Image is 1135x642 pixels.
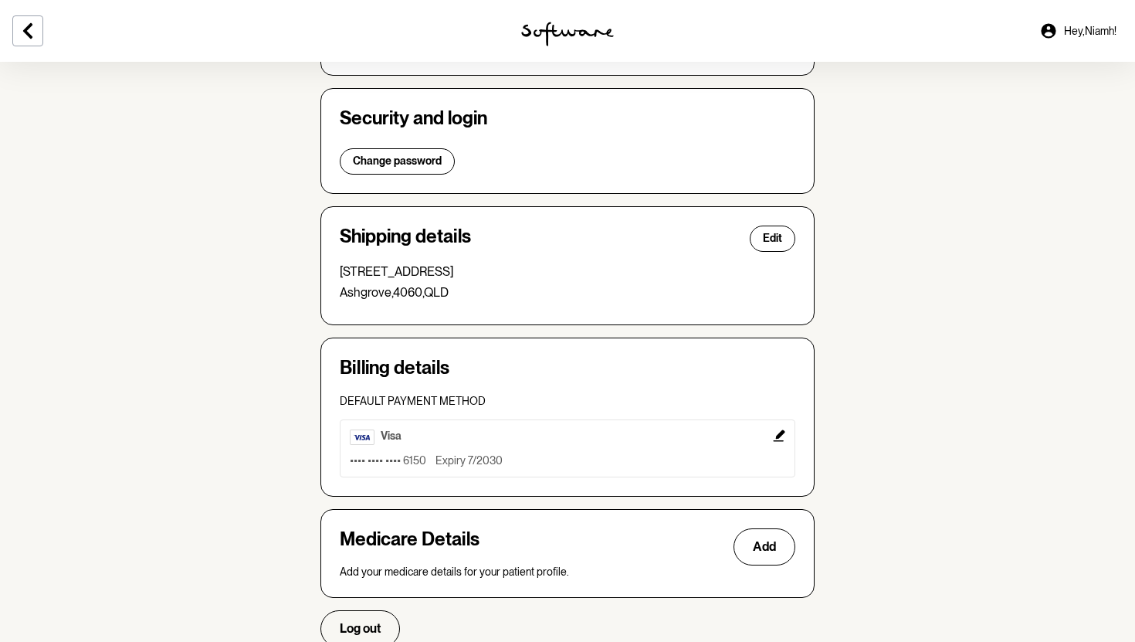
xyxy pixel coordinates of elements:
[763,232,782,245] span: Edit
[340,107,795,130] h4: Security and login
[350,454,426,467] p: •••• •••• •••• 6150
[350,430,374,445] img: visa.d90d5dc0c0c428db6ba0.webp
[340,357,795,379] h4: Billing details
[1064,25,1116,38] span: Hey, Niamh !
[340,621,381,636] span: Log out
[353,155,442,168] span: Change password
[435,454,503,467] p: Expiry 7/2030
[753,539,776,554] span: Add
[340,148,455,175] button: Change password
[340,226,471,252] h4: Shipping details
[521,22,614,46] img: software logo
[340,420,795,477] button: Edit
[750,226,795,252] button: Edit
[340,395,486,407] span: Default payment method
[340,528,479,566] h4: Medicare Details
[340,264,795,279] p: [STREET_ADDRESS]
[1030,12,1126,49] a: Hey,Niamh!
[734,528,795,566] button: Add
[340,566,795,579] p: Add your medicare details for your patient profile.
[381,430,401,442] span: visa
[340,285,795,300] p: Ashgrove , 4060 , QLD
